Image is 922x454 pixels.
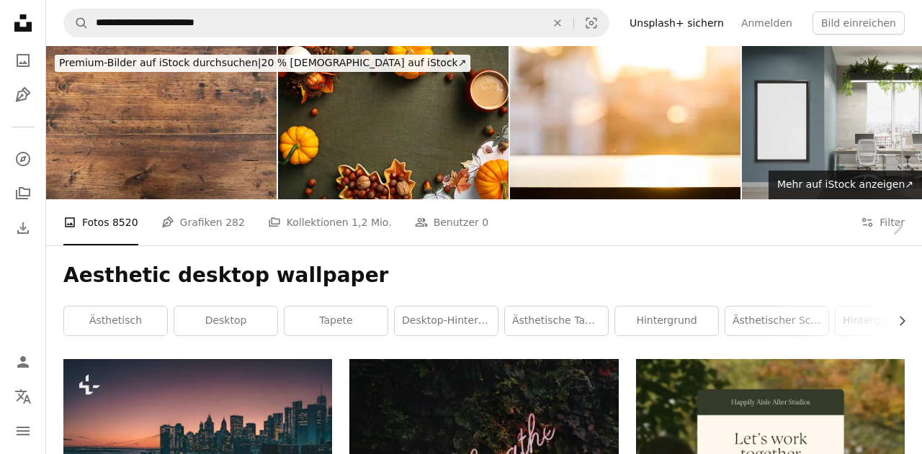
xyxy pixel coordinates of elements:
a: Premium-Bilder auf iStock durchsuchen|20 % [DEMOGRAPHIC_DATA] auf iStock↗ [46,46,479,81]
a: Weiter [872,158,922,296]
a: Entdecken [9,145,37,173]
button: Unsplash suchen [64,9,89,37]
a: Anmelden [733,12,801,35]
a: Fotos [9,46,37,75]
a: Hintergrund [615,307,718,335]
a: Desktop-Hintergrund [395,307,498,335]
a: Ästhetisch [64,307,167,335]
span: Premium-Bilder auf iStock durchsuchen | [59,57,261,68]
a: Grafiken [9,81,37,109]
span: 282 [225,214,245,230]
a: Mehr auf iStock anzeigen↗ [769,171,922,199]
a: Kollektionen 1,2 Mio. [268,199,392,245]
a: Grafiken 282 [161,199,245,245]
button: Liste nach rechts verschieben [889,307,905,335]
img: Draufsicht Kürbisse, dekorative Kerze, Tannenzapfen, Nüsse, Eicheln, Kaffeetasse auf grünem Tuch ... [278,46,509,199]
span: 20 % [DEMOGRAPHIC_DATA] auf iStock ↗ [59,57,466,68]
span: 0 [482,214,488,230]
h1: Aesthetic desktop wallpaper [63,263,905,289]
img: Leerer Holztisch vor abstraktem, verschwommenem Bokeh-Hintergrund des Restaurants [510,46,740,199]
a: Ästhetischer Schreibtisch [725,307,828,335]
button: Visuelle Suche [574,9,609,37]
a: Tapete [285,307,388,335]
a: Unsplash+ sichern [621,12,733,35]
span: Mehr auf iStock anzeigen ↗ [777,178,913,190]
button: Bild einreichen [813,12,905,35]
button: Filter [861,199,905,245]
a: Ästhetische Tapete [505,307,608,335]
button: Löschen [542,9,573,37]
a: Benutzer 0 [415,199,489,245]
img: Wood texture background. Top view of vintage wooden table with cracks. Surface of old knotted woo... [46,46,277,199]
a: Desktop [174,307,277,335]
a: Anmelden / Registrieren [9,348,37,376]
form: Finden Sie Bildmaterial auf der ganzen Webseite [63,9,609,37]
span: 1,2 Mio. [352,214,391,230]
button: Sprache [9,382,37,411]
button: Menü [9,417,37,445]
